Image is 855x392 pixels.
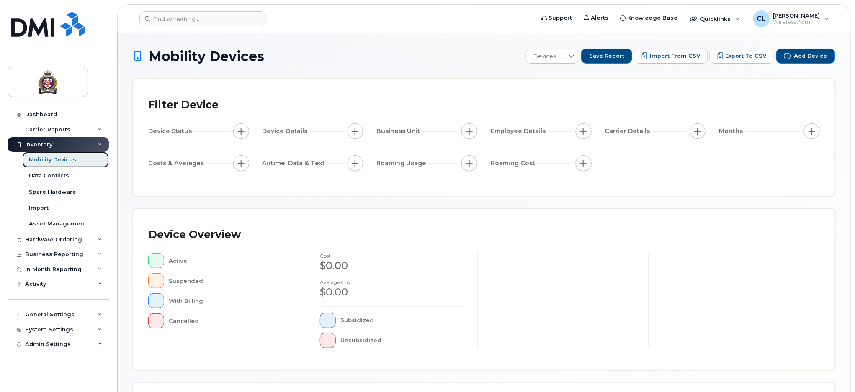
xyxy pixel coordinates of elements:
button: Import from CSV [634,49,708,64]
span: Roaming Usage [376,159,429,168]
span: Roaming Cost [491,159,538,168]
button: Export to CSV [710,49,775,64]
div: With Billing [169,293,293,308]
span: Months [719,127,745,136]
span: Airtime, Data & Text [263,159,328,168]
div: Filter Device [148,94,219,116]
span: Employee Details [491,127,548,136]
span: Save Report [589,52,624,60]
div: Cancelled [169,313,293,328]
span: Costs & Averages [148,159,206,168]
div: $0.00 [320,285,464,299]
div: Subsidized [341,313,464,328]
button: Save Report [581,49,632,64]
span: Business Unit [376,127,422,136]
div: Device Overview [148,224,241,246]
button: Add Device [776,49,835,64]
span: Export to CSV [726,52,767,60]
span: Device Status [148,127,194,136]
h4: cost [320,253,464,259]
div: Suspended [169,273,293,288]
span: Carrier Details [605,127,653,136]
div: Active [169,253,293,268]
div: Unsubsidized [341,333,464,348]
span: Mobility Devices [149,49,264,64]
span: Import from CSV [650,52,700,60]
span: Add Device [794,52,827,60]
div: $0.00 [320,259,464,273]
span: Device Details [263,127,310,136]
h4: Average cost [320,279,464,285]
span: Devices [526,49,564,64]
